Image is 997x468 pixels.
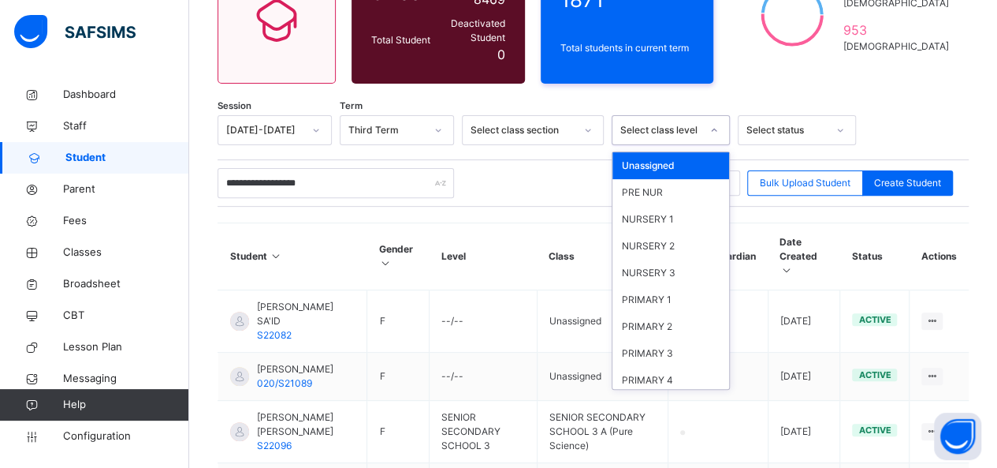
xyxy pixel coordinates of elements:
[537,223,668,290] th: Class
[218,99,251,113] span: Session
[367,29,434,51] div: Total Student
[367,353,429,401] td: F
[746,123,827,137] div: Select status
[257,377,312,389] span: 020/S21089
[843,39,949,54] span: [DEMOGRAPHIC_DATA]
[768,223,840,290] th: Date Created
[429,353,537,401] td: --/--
[874,176,941,190] span: Create Student
[63,308,189,324] span: CBT
[612,179,729,206] div: PRE NUR
[537,353,668,401] td: Unassigned
[429,223,537,290] th: Level
[65,150,189,166] span: Student
[63,276,189,292] span: Broadsheet
[14,15,136,48] img: safsims
[612,206,729,233] div: NURSERY 1
[63,87,189,103] span: Dashboard
[768,401,840,463] td: [DATE]
[438,17,505,45] span: Deactivated Student
[63,339,189,355] span: Lesson Plan
[910,223,969,290] th: Actions
[612,313,729,340] div: PRIMARY 2
[779,264,793,276] i: Sort in Ascending Order
[497,47,505,62] span: 0
[367,290,429,353] td: F
[257,300,355,328] span: [PERSON_NAME] SA'ID
[379,257,392,269] i: Sort in Ascending Order
[367,401,429,463] td: F
[560,41,694,55] span: Total students in current term
[612,367,729,394] div: PRIMARY 4
[612,260,729,286] div: NURSERY 3
[768,290,840,353] td: [DATE]
[63,429,188,444] span: Configuration
[858,425,891,436] span: active
[63,182,189,197] span: Parent
[858,369,891,380] span: active
[612,340,729,367] div: PRIMARY 3
[63,371,189,387] span: Messaging
[63,397,188,413] span: Help
[63,118,189,134] span: Staff
[934,413,981,460] button: Open asap
[226,123,303,137] div: [DATE]-[DATE]
[63,245,189,260] span: Classes
[257,410,355,439] span: [PERSON_NAME] [PERSON_NAME]
[843,21,949,39] span: 953
[612,233,729,260] div: NURSERY 2
[257,440,292,451] span: S22096
[537,290,668,353] td: Unassigned
[429,401,537,463] td: SENIOR SECONDARY SCHOOL 3
[471,123,575,137] div: Select class section
[858,314,891,325] span: active
[257,329,292,341] span: S22082
[620,123,701,137] div: Select class level
[612,152,729,179] div: Unassigned
[257,362,333,376] span: [PERSON_NAME]
[429,290,537,353] td: --/--
[367,223,429,290] th: Gender
[612,286,729,313] div: PRIMARY 1
[218,223,367,290] th: Student
[760,176,850,190] span: Bulk Upload Student
[768,353,840,401] td: [DATE]
[270,250,283,262] i: Sort in Ascending Order
[537,401,668,463] td: SENIOR SECONDARY SCHOOL 3 A (Pure Science)
[340,99,363,113] span: Term
[63,213,189,229] span: Fees
[840,223,910,290] th: Status
[348,123,425,137] div: Third Term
